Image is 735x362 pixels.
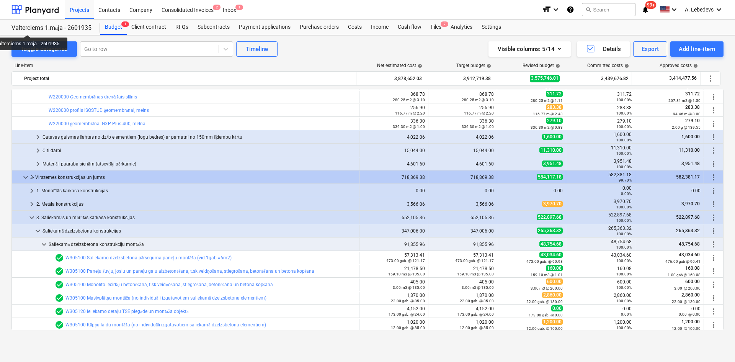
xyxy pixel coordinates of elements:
[65,322,266,328] a: W305100 Kāpņu laidu montāža (no individuāli izgatavotiem saliekamā dzelzsbetona elementiem)
[386,259,425,263] small: 473.00 gab. @ 121.17
[569,145,632,156] div: 11,310.00
[393,285,425,290] small: 3.00 m3 @ 135.00
[706,74,715,83] span: More actions
[127,20,171,35] a: Client contract
[569,132,632,143] div: 1,600.00
[464,111,494,115] small: 116.77 m @ 2.20
[709,307,718,316] span: More actions
[616,299,632,303] small: 100.00%
[65,295,266,301] a: W305100 Masīvplātņu montāža (no individuāli izgatavotiem saliekamā dzelzsbetona elementiem)
[530,75,560,82] span: 3,575,746.01
[416,64,422,68] span: help
[709,240,718,249] span: More actions
[363,319,425,330] div: 1,020.00
[542,201,563,207] span: 3,970.70
[569,252,632,263] div: 43,034.60
[531,273,563,277] small: 159.10 m3 @ 1.01
[709,200,718,209] span: More actions
[684,105,701,110] span: 283.38
[616,218,632,223] small: 100.00%
[11,24,91,32] div: Valterciems 1.māja - 2601935
[393,20,426,35] a: Cash flow
[697,325,735,362] div: Chat Widget
[569,159,632,169] div: 3,951.48
[621,192,632,196] small: 0.00%
[569,239,632,250] div: 48,754.68
[569,319,632,330] div: 1,200.00
[21,173,30,182] span: keyboard_arrow_down
[446,20,477,35] a: Analytics
[681,201,701,206] span: 3,970.70
[21,44,68,54] div: Toggle categories
[529,313,563,317] small: 173.00 gab. @ 0.00
[633,41,668,57] button: Export
[569,105,632,116] div: 283.38
[389,312,425,316] small: 173.00 gab. @ 24.00
[363,148,425,153] div: 15,044.00
[55,307,64,316] span: Line-item has 1 RFQs
[616,259,632,263] small: 100.00%
[616,165,632,169] small: 100.00%
[391,299,425,303] small: 22.00 gab. @ 85.00
[49,238,356,251] div: Saliekamā dzelzsbetona konstrukciju montāža
[33,159,42,169] span: keyboard_arrow_right
[566,72,629,85] div: 3,439,676.82
[431,293,494,303] div: 1,870.00
[11,41,77,57] button: Toggle categories
[27,186,36,195] span: keyboard_arrow_right
[569,172,632,183] div: 582,381.18
[193,20,234,35] div: Subcontracts
[366,20,393,35] div: Income
[36,198,356,210] div: 2. Metāla konstrukcijas
[577,41,630,57] button: Details
[393,98,425,102] small: 280.25 m2 @ 3.10
[363,266,425,277] div: 21,478.50
[709,92,718,102] span: More actions
[616,285,632,290] small: 100.00%
[431,242,494,247] div: 91,855.96
[678,252,701,257] span: 43,034.60
[49,94,137,100] a: W220000 Ģeomembrānas drenējšais slānis
[542,292,563,298] span: 2,860.00
[709,293,718,303] span: More actions
[678,147,701,153] span: 11,310.00
[431,175,494,180] div: 718,869.38
[393,124,425,129] small: 336.30 m2 @ 1.00
[460,299,494,303] small: 22.00 gab. @ 85.00
[49,121,145,126] a: W220000 ģeomembrāna GXP Plus 400, melna
[679,44,715,54] div: Add line-item
[619,178,632,182] small: 99.70%
[363,215,425,220] div: 652,105.36
[235,5,243,10] span: 1
[33,146,42,155] span: keyboard_arrow_right
[462,285,494,290] small: 3.00 m3 @ 135.00
[692,64,698,68] span: help
[431,266,494,277] div: 21,478.50
[542,161,563,167] span: 3,951.48
[526,326,563,331] small: 12.00 gab. @ 100.00
[431,161,494,167] div: 4,601.60
[171,20,193,35] a: RFQs
[681,134,701,139] span: 1,600.00
[30,171,356,183] div: 3- Virszemes konstrukcijas un jumts
[523,63,560,68] div: Revised budget
[431,148,494,153] div: 15,044.00
[363,188,425,193] div: 0.00
[684,118,701,123] span: 279.10
[431,134,494,140] div: 4,022.06
[431,201,494,207] div: 3,566.06
[363,279,425,290] div: 405.00
[431,92,494,102] div: 868.78
[100,20,127,35] a: Budget1
[587,63,629,68] div: Committed costs
[684,265,701,271] span: 160.08
[542,134,563,140] span: 1,600.00
[616,151,632,156] small: 100.00%
[27,213,36,222] span: keyboard_arrow_down
[431,252,494,263] div: 57,313.41
[709,253,718,262] span: More actions
[709,146,718,155] span: More actions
